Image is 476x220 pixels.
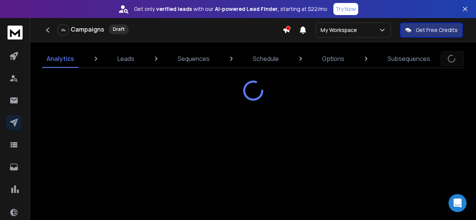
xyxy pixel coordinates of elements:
div: Open Intercom Messenger [449,194,467,212]
button: Get Free Credits [400,23,463,38]
div: Draft [109,24,129,34]
strong: verified leads [156,5,192,13]
p: Leads [117,54,134,63]
a: Analytics [42,50,79,68]
a: Schedule [248,50,283,68]
p: Options [322,54,344,63]
p: Get Free Credits [416,26,458,34]
p: Schedule [253,54,279,63]
p: Subsequences [388,54,430,63]
strong: AI-powered Lead Finder, [215,5,279,13]
button: Try Now [333,3,358,15]
p: Analytics [47,54,74,63]
p: Get only with our starting at $22/mo [134,5,327,13]
a: Options [318,50,349,68]
p: My Workspace [321,26,360,34]
a: Subsequences [383,50,435,68]
img: logo [8,26,23,39]
p: 0 % [61,28,65,32]
p: Sequences [178,54,210,63]
h1: Campaigns [71,25,104,34]
p: Try Now [336,5,356,13]
a: Sequences [173,50,214,68]
a: Leads [113,50,139,68]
